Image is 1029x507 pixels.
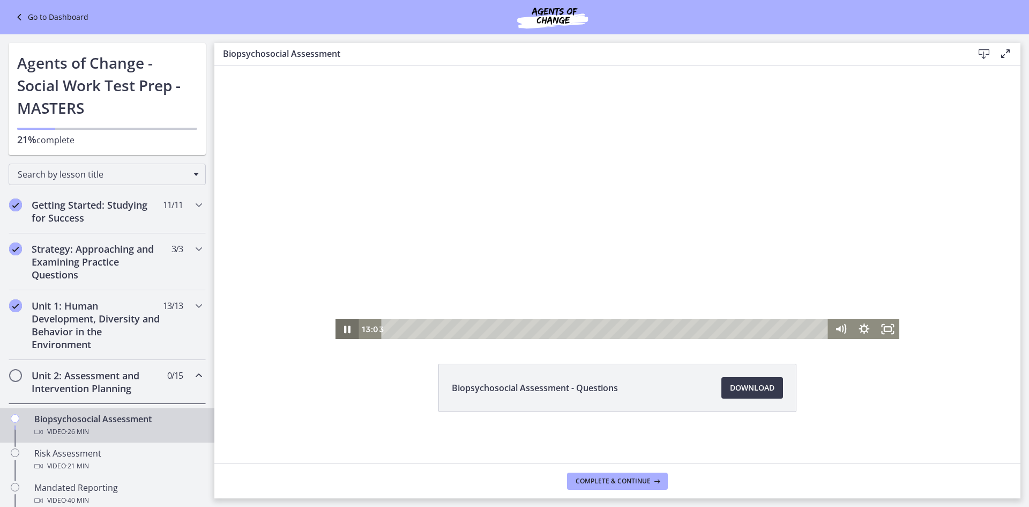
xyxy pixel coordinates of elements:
a: Go to Dashboard [13,11,88,24]
h2: Strategy: Approaching and Examining Practice Questions [32,243,162,281]
h3: Biopsychosocial Assessment [223,47,956,60]
a: Download [721,377,783,399]
div: Mandated Reporting [34,481,202,507]
i: Completed [9,243,22,255]
span: Download [730,381,774,394]
button: Fullscreen [662,296,685,316]
h2: Unit 1: Human Development, Diversity and Behavior in the Environment [32,299,162,351]
span: Complete & continue [576,477,651,486]
button: Complete & continue [567,473,668,490]
h1: Agents of Change - Social Work Test Prep - MASTERS [17,52,197,119]
h2: Unit 2: Assessment and Intervention Planning [32,369,162,395]
iframe: Video Lesson [214,23,1020,339]
span: 0 / 15 [167,369,183,382]
span: 3 / 3 [171,243,183,255]
p: complete [17,133,197,146]
div: Risk Assessment [34,447,202,473]
div: Video [34,494,202,507]
div: Search by lesson title [9,164,206,185]
button: Mute [615,296,638,316]
button: Show settings menu [638,296,662,316]
span: Biopsychosocial Assessment - Questions [452,381,618,394]
i: Completed [9,299,22,312]
img: Agents of Change [488,4,617,30]
div: Video [34,460,202,473]
div: Biopsychosocial Assessment [34,413,202,438]
span: Search by lesson title [18,168,188,180]
i: Completed [9,199,22,211]
span: 13 / 13 [163,299,183,312]
span: 21% [17,133,36,146]
span: · 40 min [66,494,89,507]
span: · 21 min [66,460,89,473]
h2: Getting Started: Studying for Success [32,199,162,224]
div: Video [34,425,202,438]
span: · 26 min [66,425,89,438]
span: 11 / 11 [163,199,183,211]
